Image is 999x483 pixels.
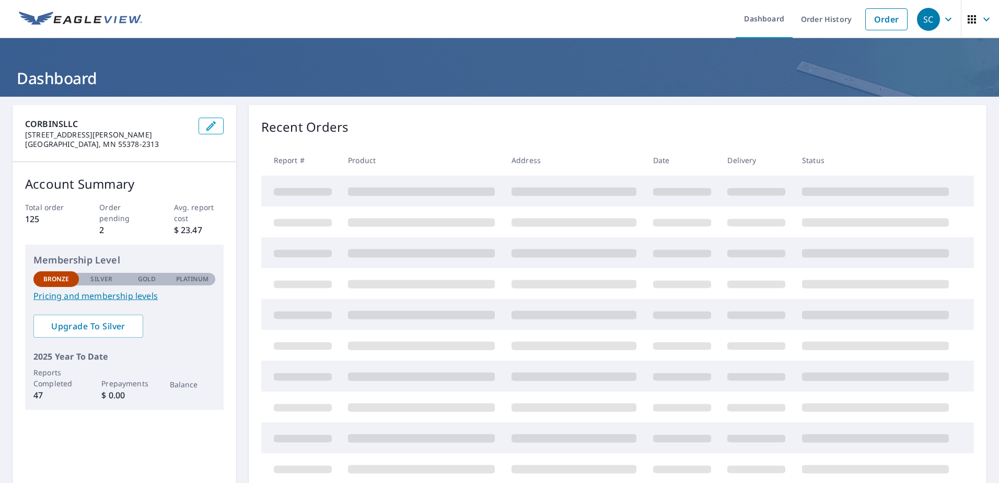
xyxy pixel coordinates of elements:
[25,175,224,193] p: Account Summary
[43,274,69,284] p: Bronze
[99,202,149,224] p: Order pending
[25,202,75,213] p: Total order
[340,145,503,176] th: Product
[138,274,156,284] p: Gold
[176,274,209,284] p: Platinum
[33,350,215,363] p: 2025 Year To Date
[794,145,957,176] th: Status
[25,213,75,225] p: 125
[99,224,149,236] p: 2
[25,130,190,140] p: [STREET_ADDRESS][PERSON_NAME]
[42,320,135,332] span: Upgrade To Silver
[261,145,340,176] th: Report #
[25,118,190,130] p: CORBINSLLC
[33,367,79,389] p: Reports Completed
[170,379,215,390] p: Balance
[90,274,112,284] p: Silver
[13,67,986,89] h1: Dashboard
[503,145,645,176] th: Address
[33,253,215,267] p: Membership Level
[33,315,143,338] a: Upgrade To Silver
[19,11,142,27] img: EV Logo
[719,145,794,176] th: Delivery
[917,8,940,31] div: SC
[174,224,224,236] p: $ 23.47
[645,145,719,176] th: Date
[33,389,79,401] p: 47
[101,378,147,389] p: Prepayments
[33,290,215,302] a: Pricing and membership levels
[174,202,224,224] p: Avg. report cost
[25,140,190,149] p: [GEOGRAPHIC_DATA], MN 55378-2313
[261,118,349,136] p: Recent Orders
[101,389,147,401] p: $ 0.00
[865,8,908,30] a: Order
